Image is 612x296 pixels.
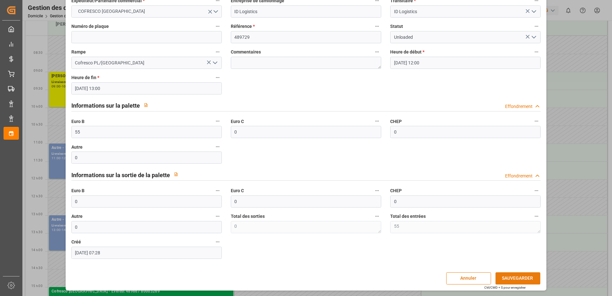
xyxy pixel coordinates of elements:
font: Créé [71,239,81,244]
button: Euro B [213,117,222,125]
button: Total des entrées [532,212,541,220]
font: Référence [231,24,252,29]
h2: Informations sur la sortie de la palette [71,171,170,179]
font: Autre [71,144,83,150]
button: Euro B [213,186,222,195]
button: Autre [213,212,222,220]
button: SAUVEGARDER [495,272,540,284]
button: CHEP [532,117,541,125]
font: CHEP [390,119,402,124]
button: Numéro de plaque [213,22,222,30]
textarea: 55 [390,221,541,233]
font: CHEP [390,188,402,193]
font: Autre [71,214,83,219]
button: Créé [213,238,222,246]
font: Rampe [71,49,86,54]
input: Type à rechercher/sélectionner [71,57,222,69]
button: Commentaires [373,48,381,56]
button: CHEP [532,186,541,195]
font: Euro C [231,188,244,193]
button: Ouvrir le menu [210,58,219,68]
button: Statut [532,22,541,30]
input: JJ-MM-AAAA HH :MM [71,247,222,259]
font: Heure de début [390,49,422,54]
input: JJ-MM-AAAA HH :MM [71,82,222,95]
button: Autre [213,143,222,151]
font: Commentaires [231,49,261,54]
div: Ctrl/CMD + S pour enregistrer [484,285,526,290]
button: Rampe [213,48,222,56]
span: COFRESCO [GEOGRAPHIC_DATA] [75,8,148,15]
font: Total des entrées [390,214,426,219]
font: Numéro de plaque [71,24,109,29]
font: Euro B [71,188,85,193]
textarea: 0 [231,221,381,233]
button: View description [140,99,152,111]
button: Euro C [373,117,381,125]
font: Euro B [71,119,85,124]
button: Ouvrir le menu [529,32,538,42]
font: Euro C [231,119,244,124]
font: Total des sorties [231,214,265,219]
button: View description [170,168,182,180]
button: Annuler [446,272,491,284]
font: Heure de fin [71,75,96,80]
button: Euro C [373,186,381,195]
button: Ouvrir le menu [529,7,538,17]
button: Total des sorties [373,212,381,220]
button: Heure de fin * [213,73,222,82]
div: Effondrement [505,173,533,179]
div: Effondrement [505,103,533,110]
font: Statut [390,24,403,29]
button: Référence * [373,22,381,30]
button: Ouvrir le menu [71,5,222,18]
input: Type à rechercher/sélectionner [390,31,541,43]
input: JJ-MM-AAAA HH :MM [390,57,541,69]
h2: Informations sur la palette [71,101,140,110]
button: Heure de début * [532,48,541,56]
